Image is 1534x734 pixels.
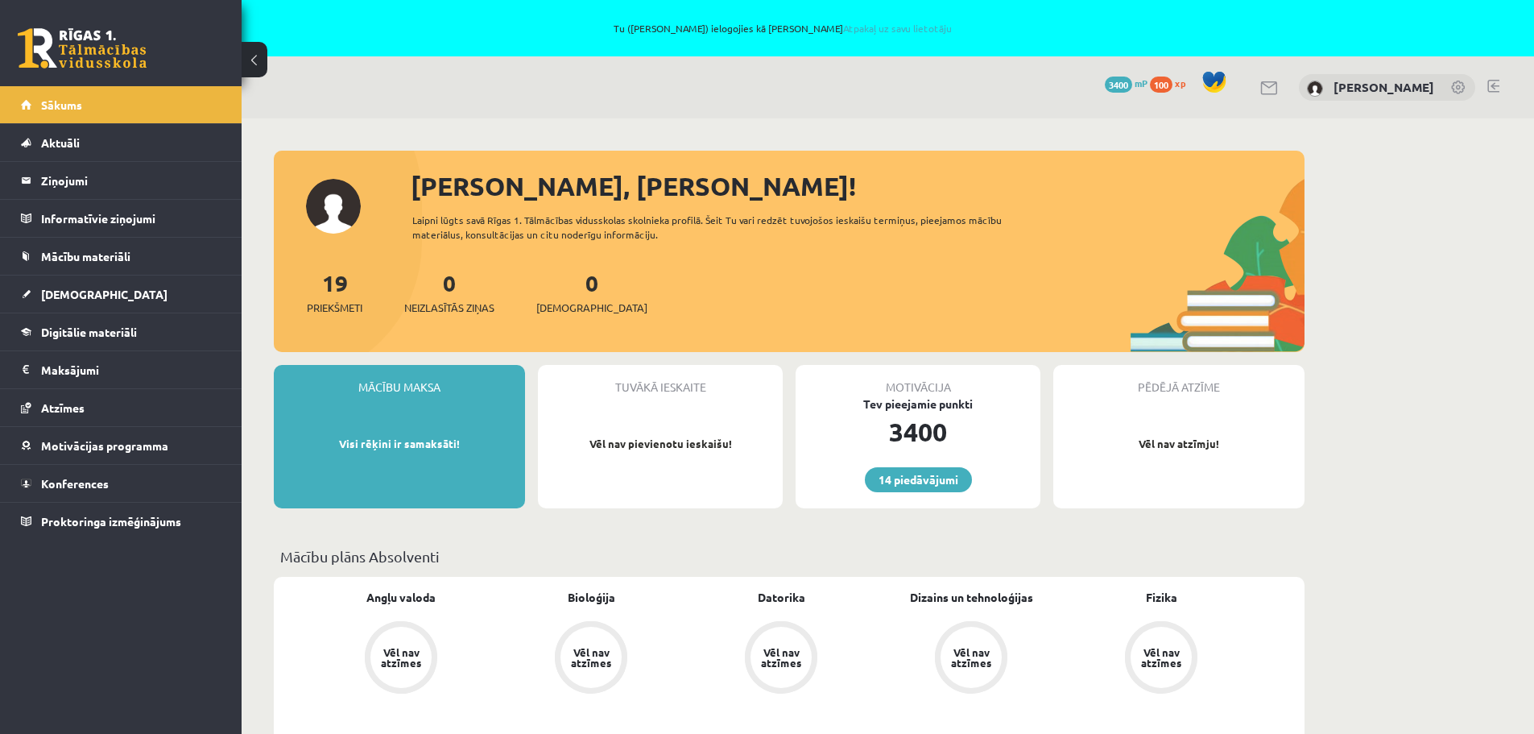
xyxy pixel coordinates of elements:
a: Dizains un tehnoloģijas [910,589,1033,606]
legend: Maksājumi [41,351,221,388]
div: Motivācija [796,365,1040,396]
span: Motivācijas programma [41,438,168,453]
div: Vēl nav atzīmes [569,647,614,668]
div: Mācību maksa [274,365,525,396]
span: Digitālie materiāli [41,325,137,339]
a: 3400 mP [1105,77,1147,89]
span: 100 [1150,77,1172,93]
p: Vēl nav atzīmju! [1061,436,1296,452]
a: 0Neizlasītās ziņas [404,268,494,316]
a: Fizika [1146,589,1177,606]
a: Datorika [758,589,805,606]
p: Vēl nav pievienotu ieskaišu! [546,436,775,452]
span: Priekšmeti [307,300,362,316]
div: Pēdējā atzīme [1053,365,1305,396]
div: 3400 [796,413,1040,451]
div: Laipni lūgts savā Rīgas 1. Tālmācības vidusskolas skolnieka profilā. Šeit Tu vari redzēt tuvojošo... [412,213,1031,242]
p: Mācību plāns Absolventi [280,545,1298,567]
a: Digitālie materiāli [21,313,221,350]
a: 100 xp [1150,77,1193,89]
span: Atzīmes [41,400,85,415]
a: Vēl nav atzīmes [686,621,876,697]
span: Tu ([PERSON_NAME]) ielogojies kā [PERSON_NAME] [185,23,1381,33]
div: Vēl nav atzīmes [759,647,804,668]
div: Vēl nav atzīmes [378,647,424,668]
span: Aktuāli [41,135,80,150]
div: Vēl nav atzīmes [949,647,994,668]
a: Sākums [21,86,221,123]
a: Maksājumi [21,351,221,388]
div: Vēl nav atzīmes [1139,647,1184,668]
a: 14 piedāvājumi [865,467,972,492]
legend: Informatīvie ziņojumi [41,200,221,237]
span: Konferences [41,476,109,491]
div: Tev pieejamie punkti [796,396,1040,413]
a: Ziņojumi [21,162,221,199]
a: Vēl nav atzīmes [306,621,496,697]
a: [PERSON_NAME] [1333,79,1434,95]
a: Proktoringa izmēģinājums [21,503,221,540]
a: [DEMOGRAPHIC_DATA] [21,276,221,313]
a: Vēl nav atzīmes [496,621,686,697]
legend: Ziņojumi [41,162,221,199]
span: Neizlasītās ziņas [404,300,494,316]
a: 19Priekšmeti [307,268,362,316]
span: mP [1135,77,1147,89]
span: xp [1175,77,1185,89]
div: [PERSON_NAME], [PERSON_NAME]! [411,167,1305,205]
a: Angļu valoda [366,589,436,606]
a: Informatīvie ziņojumi [21,200,221,237]
p: Visi rēķini ir samaksāti! [282,436,517,452]
a: Konferences [21,465,221,502]
a: Mācību materiāli [21,238,221,275]
span: [DEMOGRAPHIC_DATA] [41,287,167,301]
span: [DEMOGRAPHIC_DATA] [536,300,647,316]
a: Atzīmes [21,389,221,426]
span: 3400 [1105,77,1132,93]
span: Proktoringa izmēģinājums [41,514,181,529]
a: 0[DEMOGRAPHIC_DATA] [536,268,647,316]
a: Aktuāli [21,124,221,161]
a: Vēl nav atzīmes [1066,621,1256,697]
img: Markuss Bāliņš [1307,81,1323,97]
a: Motivācijas programma [21,427,221,464]
a: Vēl nav atzīmes [876,621,1066,697]
div: Tuvākā ieskaite [538,365,783,396]
span: Sākums [41,97,82,112]
a: Bioloģija [568,589,615,606]
a: Atpakaļ uz savu lietotāju [843,22,952,35]
a: Rīgas 1. Tālmācības vidusskola [18,28,147,68]
span: Mācību materiāli [41,249,130,263]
